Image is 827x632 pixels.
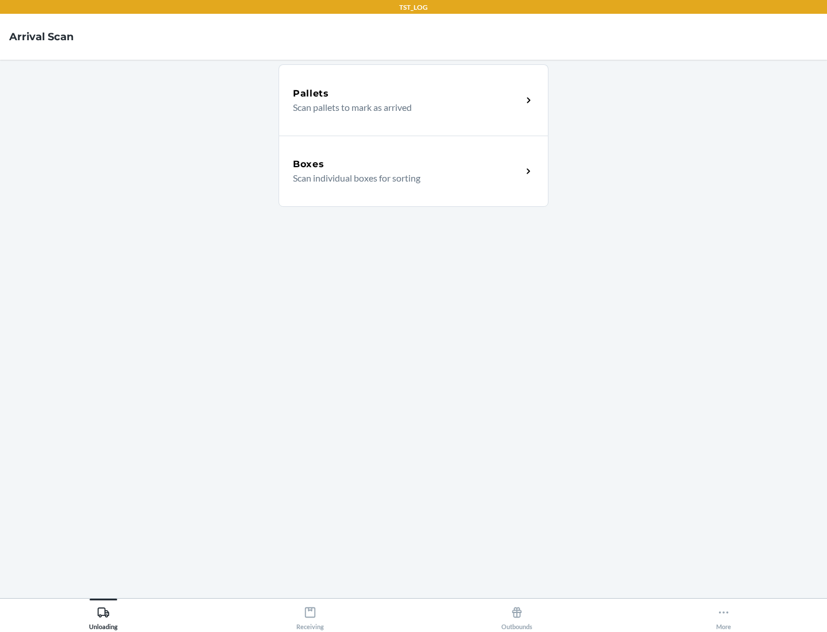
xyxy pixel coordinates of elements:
a: BoxesScan individual boxes for sorting [279,136,548,207]
a: PalletsScan pallets to mark as arrived [279,64,548,136]
h5: Boxes [293,157,324,171]
div: Outbounds [501,602,532,630]
div: Receiving [296,602,324,630]
h4: Arrival Scan [9,29,74,44]
p: Scan individual boxes for sorting [293,171,513,185]
h5: Pallets [293,87,329,101]
button: More [620,599,827,630]
p: Scan pallets to mark as arrived [293,101,513,114]
button: Receiving [207,599,413,630]
button: Outbounds [413,599,620,630]
div: Unloading [89,602,118,630]
p: TST_LOG [399,2,428,13]
div: More [716,602,731,630]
